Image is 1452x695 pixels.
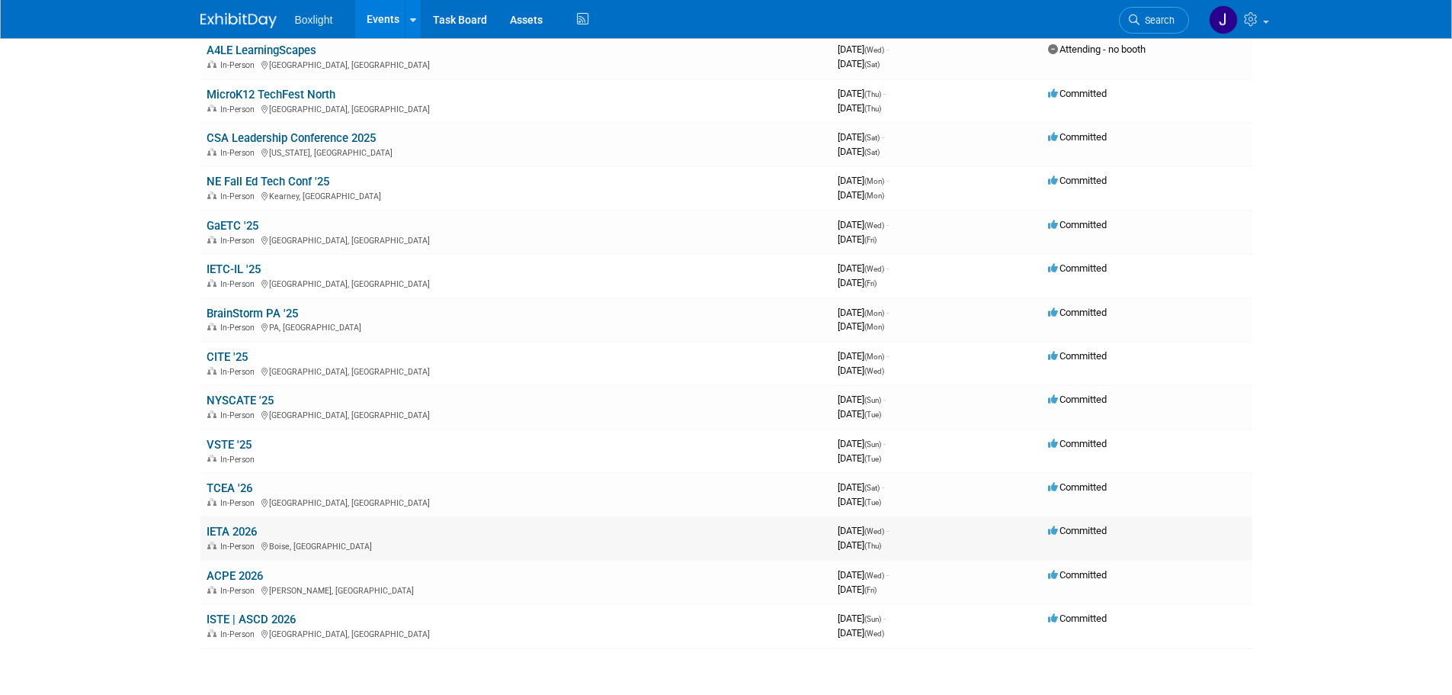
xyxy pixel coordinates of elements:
[864,265,884,273] span: (Wed)
[1048,262,1107,274] span: Committed
[838,233,877,245] span: [DATE]
[220,236,259,246] span: In-Person
[886,350,889,362] span: -
[883,438,886,449] span: -
[886,569,889,581] span: -
[207,542,216,549] img: In-Person Event
[864,148,880,156] span: (Sat)
[207,408,825,420] div: [GEOGRAPHIC_DATA], [GEOGRAPHIC_DATA]
[207,277,825,289] div: [GEOGRAPHIC_DATA], [GEOGRAPHIC_DATA]
[886,525,889,536] span: -
[883,613,886,624] span: -
[838,350,889,362] span: [DATE]
[864,60,880,69] span: (Sat)
[838,394,886,405] span: [DATE]
[220,498,259,508] span: In-Person
[883,394,886,405] span: -
[838,219,889,230] span: [DATE]
[1139,14,1175,26] span: Search
[838,438,886,449] span: [DATE]
[207,438,252,452] a: VSTE '25
[838,627,884,639] span: [DATE]
[207,394,274,407] a: NYSCATE '25
[1048,43,1146,55] span: Attending - no booth
[864,134,880,142] span: (Sat)
[220,410,259,420] span: In-Person
[838,320,884,332] span: [DATE]
[1048,394,1107,405] span: Committed
[1048,175,1107,186] span: Committed
[207,496,825,508] div: [GEOGRAPHIC_DATA], [GEOGRAPHIC_DATA]
[838,131,884,143] span: [DATE]
[864,542,881,550] span: (Thu)
[1048,481,1107,493] span: Committed
[864,177,884,185] span: (Mon)
[838,88,886,99] span: [DATE]
[838,146,880,157] span: [DATE]
[1048,438,1107,449] span: Committed
[864,455,881,463] span: (Tue)
[1048,307,1107,318] span: Committed
[220,105,259,114] span: In-Person
[864,410,881,419] span: (Tue)
[838,58,880,69] span: [DATE]
[207,60,216,68] img: In-Person Event
[207,189,825,201] div: Kearney, [GEOGRAPHIC_DATA]
[1048,613,1107,624] span: Committed
[1119,7,1189,34] a: Search
[207,105,216,112] img: In-Person Event
[864,527,884,536] span: (Wed)
[864,498,881,507] span: (Tue)
[295,14,333,26] span: Boxlight
[1048,350,1107,362] span: Committed
[886,262,889,274] span: -
[864,615,881,623] span: (Sun)
[864,629,884,638] span: (Wed)
[886,307,889,318] span: -
[220,455,259,465] span: In-Person
[220,148,259,158] span: In-Person
[207,191,216,199] img: In-Person Event
[883,88,886,99] span: -
[838,365,884,376] span: [DATE]
[864,396,881,404] span: (Sun)
[207,146,825,158] div: [US_STATE], [GEOGRAPHIC_DATA]
[220,191,259,201] span: In-Person
[864,352,884,361] span: (Mon)
[220,323,259,333] span: In-Person
[1048,525,1107,536] span: Committed
[207,584,825,596] div: [PERSON_NAME], [GEOGRAPHIC_DATA]
[207,323,216,330] img: In-Person Event
[838,307,889,318] span: [DATE]
[838,613,886,624] span: [DATE]
[838,262,889,274] span: [DATE]
[207,233,825,246] div: [GEOGRAPHIC_DATA], [GEOGRAPHIC_DATA]
[207,410,216,418] img: In-Person Event
[207,569,263,583] a: ACPE 2026
[207,236,216,243] img: In-Person Event
[220,586,259,596] span: In-Person
[838,189,884,201] span: [DATE]
[838,408,881,420] span: [DATE]
[1209,5,1238,34] img: Jean Knight
[864,484,880,492] span: (Sat)
[207,498,216,506] img: In-Person Event
[1048,569,1107,581] span: Committed
[207,365,825,377] div: [GEOGRAPHIC_DATA], [GEOGRAPHIC_DATA]
[220,367,259,377] span: In-Person
[207,539,825,552] div: Boise, [GEOGRAPHIC_DATA]
[220,60,259,70] span: In-Person
[864,309,884,317] span: (Mon)
[882,131,884,143] span: -
[220,629,259,639] span: In-Person
[864,221,884,230] span: (Wed)
[207,455,216,462] img: In-Person Event
[864,586,877,594] span: (Fri)
[838,175,889,186] span: [DATE]
[1048,131,1107,143] span: Committed
[838,496,881,507] span: [DATE]
[207,586,216,594] img: In-Person Event
[838,43,889,55] span: [DATE]
[864,191,884,200] span: (Mon)
[207,175,329,188] a: NE Fall Ed Tech Conf '25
